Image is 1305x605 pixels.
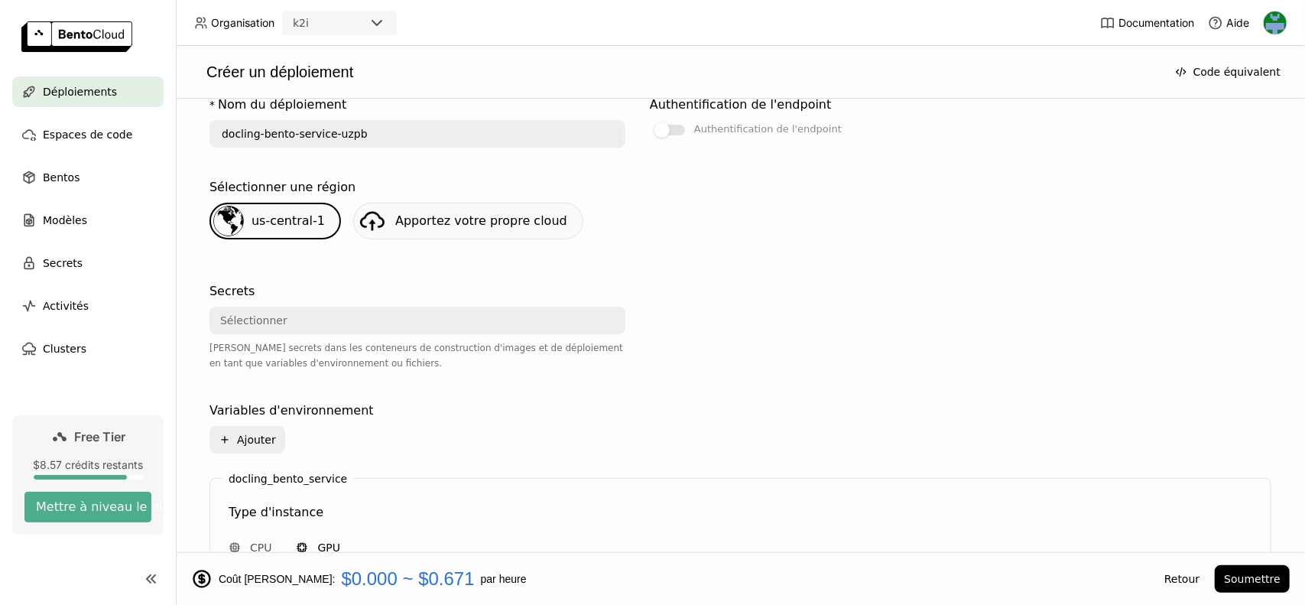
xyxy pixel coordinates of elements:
[1118,16,1194,30] span: Documentation
[250,540,271,555] span: CPU
[43,83,117,101] span: Déploiements
[310,16,312,31] input: Selected k2i.
[209,178,355,197] div: Sélectionner une région
[12,291,164,321] a: Activités
[1264,11,1287,34] img: Gaethan Legrand
[43,340,86,358] span: Clusters
[43,254,83,272] span: Secrets
[209,282,255,301] div: Secrets
[209,402,374,420] div: Variables d'environnement
[12,415,164,535] a: Free Tier$8.57 crédits restantsMettre à niveau le plan
[317,540,340,555] span: GPU
[43,168,80,187] span: Bentos
[24,492,151,522] button: Mettre à niveau le plan
[220,313,287,328] div: Sélectionner
[1100,15,1194,31] a: Documentation
[1226,16,1249,30] span: Aide
[694,120,842,138] div: Authentification de l'endpoint
[12,162,164,193] a: Bentos
[191,61,1160,83] div: Créer un déploiement
[211,122,624,146] input: nom du déploiement (généré automatiquement si vide)
[1215,565,1290,593] button: Soumettre
[209,426,285,454] button: Ajouter
[24,458,151,472] div: $8.57 crédits restants
[229,503,323,522] div: Type d'instance
[12,248,164,278] a: Secrets
[1208,15,1249,31] div: Aide
[12,119,164,150] a: Espaces de code
[191,568,1149,590] div: Coût [PERSON_NAME]: par heure
[43,211,87,229] span: Modèles
[395,213,567,228] span: Apportez votre propre cloud
[12,333,164,364] a: Clusters
[43,125,132,144] span: Espaces de code
[209,340,625,371] div: [PERSON_NAME] secrets dans les conteneurs de construction d'images et de déploiement en tant que ...
[21,21,132,52] img: logo
[252,213,325,228] span: us-central-1
[650,96,832,114] div: Authentification de l'endpoint
[353,203,583,239] a: Apportez votre propre cloud
[219,434,231,446] svg: Plus
[75,429,126,444] span: Free Tier
[12,205,164,236] a: Modèles
[1155,565,1209,593] button: Retour
[342,568,475,590] span: $0.000 ~ $0.671
[43,297,89,315] span: Activités
[209,203,341,239] div: us-central-1
[229,473,347,485] label: docling_bento_service
[12,76,164,107] a: Déploiements
[293,15,309,31] div: k2i
[211,16,274,30] span: Organisation
[218,96,346,114] div: Nom du déploiement
[1166,58,1290,86] button: Code équivalent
